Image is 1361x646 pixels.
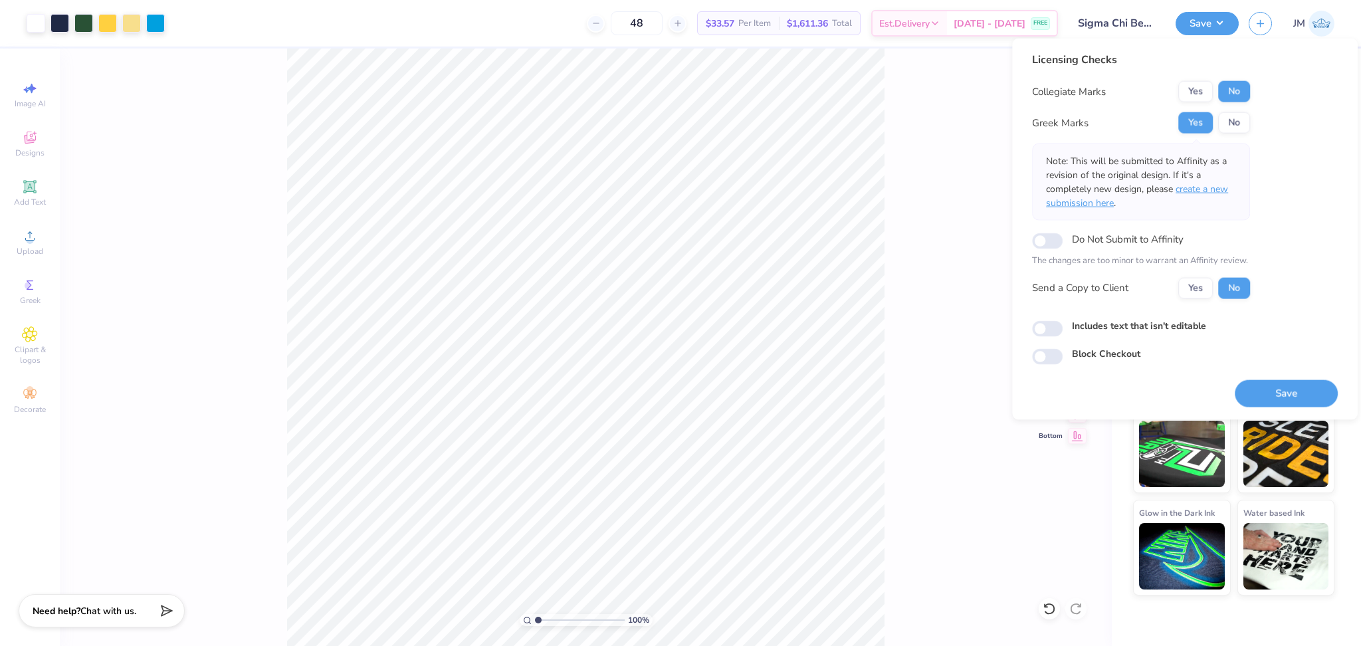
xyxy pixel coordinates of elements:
[33,605,80,617] strong: Need help?
[1139,506,1215,520] span: Glow in the Dark Ink
[1072,318,1206,332] label: Includes text that isn't editable
[15,98,46,109] span: Image AI
[738,17,771,31] span: Per Item
[1072,346,1140,360] label: Block Checkout
[628,614,649,626] span: 100 %
[611,11,663,35] input: – –
[20,295,41,306] span: Greek
[1176,12,1239,35] button: Save
[1243,421,1329,487] img: Metallic & Glitter Ink
[80,605,136,617] span: Chat with us.
[954,17,1025,31] span: [DATE] - [DATE]
[14,197,46,207] span: Add Text
[1178,277,1213,298] button: Yes
[1032,84,1106,99] div: Collegiate Marks
[832,17,852,31] span: Total
[14,404,46,415] span: Decorate
[1032,115,1089,130] div: Greek Marks
[1032,280,1128,296] div: Send a Copy to Client
[1046,183,1228,209] span: create a new submission here
[1293,16,1305,31] span: JM
[15,148,45,158] span: Designs
[1032,255,1250,268] p: The changes are too minor to warrant an Affinity review.
[1139,421,1225,487] img: Neon Ink
[1235,379,1338,407] button: Save
[1243,506,1305,520] span: Water based Ink
[1178,112,1213,134] button: Yes
[1243,523,1329,590] img: Water based Ink
[1309,11,1334,37] img: John Michael Binayas
[7,344,53,366] span: Clipart & logos
[1032,52,1250,68] div: Licensing Checks
[1218,112,1250,134] button: No
[1039,431,1063,441] span: Bottom
[879,17,930,31] span: Est. Delivery
[1293,11,1334,37] a: JM
[1139,523,1225,590] img: Glow in the Dark Ink
[1046,154,1236,210] p: Note: This will be submitted to Affinity as a revision of the original design. If it's a complete...
[17,246,43,257] span: Upload
[1033,19,1047,28] span: FREE
[1178,81,1213,102] button: Yes
[787,17,828,31] span: $1,611.36
[1068,10,1166,37] input: Untitled Design
[1218,277,1250,298] button: No
[1072,231,1184,248] label: Do Not Submit to Affinity
[706,17,734,31] span: $33.57
[1218,81,1250,102] button: No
